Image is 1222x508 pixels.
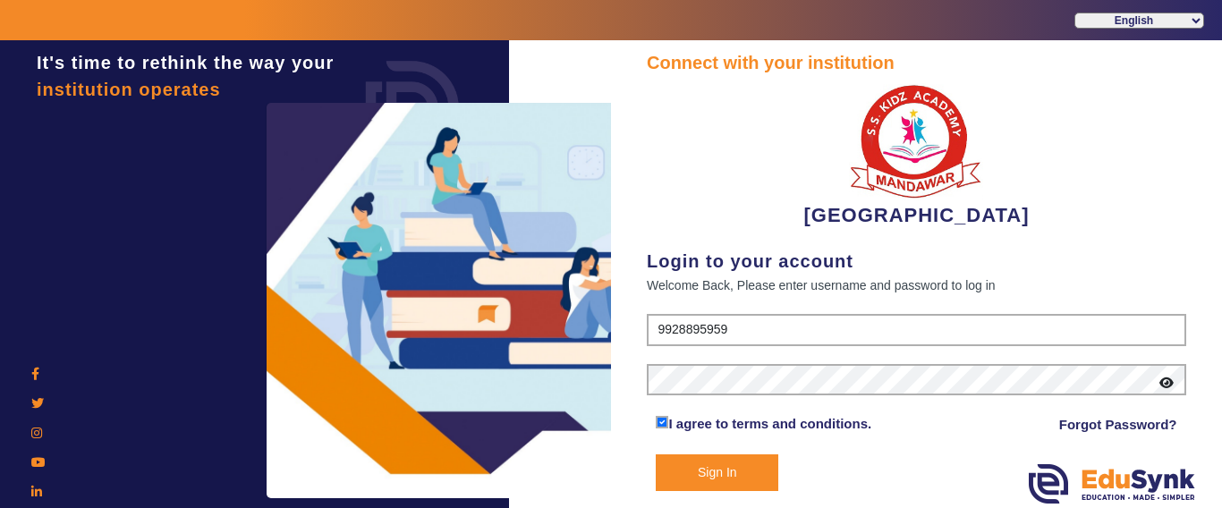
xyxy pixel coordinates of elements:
[647,49,1186,76] div: Connect with your institution
[267,103,642,498] img: login3.png
[647,314,1186,346] input: User Name
[656,454,778,491] button: Sign In
[345,40,479,174] img: login.png
[647,76,1186,230] div: [GEOGRAPHIC_DATA]
[37,53,334,72] span: It's time to rethink the way your
[37,80,221,99] span: institution operates
[647,275,1186,296] div: Welcome Back, Please enter username and password to log in
[647,248,1186,275] div: Login to your account
[668,416,871,431] a: I agree to terms and conditions.
[1029,464,1195,504] img: edusynk.png
[1059,414,1177,436] a: Forgot Password?
[849,76,983,200] img: b9104f0a-387a-4379-b368-ffa933cda262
